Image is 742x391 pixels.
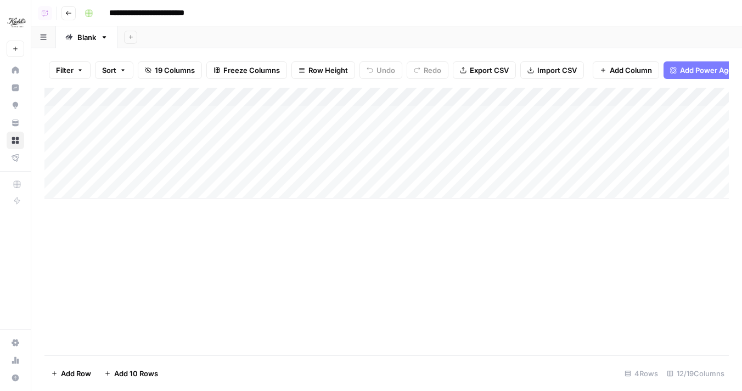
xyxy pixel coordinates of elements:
div: 4 Rows [620,365,662,382]
a: Home [7,61,24,79]
a: Your Data [7,114,24,132]
button: Workspace: Kiehls [7,9,24,36]
a: Opportunities [7,97,24,114]
button: Add 10 Rows [98,365,165,382]
button: Help + Support [7,369,24,387]
a: Flightpath [7,149,24,167]
span: Freeze Columns [223,65,280,76]
button: 19 Columns [138,61,202,79]
button: Add Column [593,61,659,79]
button: Add Row [44,365,98,382]
a: Browse [7,132,24,149]
button: Redo [407,61,448,79]
span: 19 Columns [155,65,195,76]
a: Blank [56,26,117,48]
span: Row Height [308,65,348,76]
span: Add 10 Rows [114,368,158,379]
button: Undo [359,61,402,79]
span: Redo [424,65,441,76]
span: Export CSV [470,65,509,76]
span: Add Column [610,65,652,76]
span: Import CSV [537,65,577,76]
div: 12/19 Columns [662,365,729,382]
button: Filter [49,61,91,79]
button: Sort [95,61,133,79]
img: Kiehls Logo [7,13,26,32]
span: Add Row [61,368,91,379]
div: Blank [77,32,96,43]
span: Sort [102,65,116,76]
button: Export CSV [453,61,516,79]
span: Undo [376,65,395,76]
button: Freeze Columns [206,61,287,79]
button: Row Height [291,61,355,79]
a: Usage [7,352,24,369]
span: Filter [56,65,74,76]
button: Import CSV [520,61,584,79]
a: Insights [7,79,24,97]
a: Settings [7,334,24,352]
span: Add Power Agent [680,65,740,76]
